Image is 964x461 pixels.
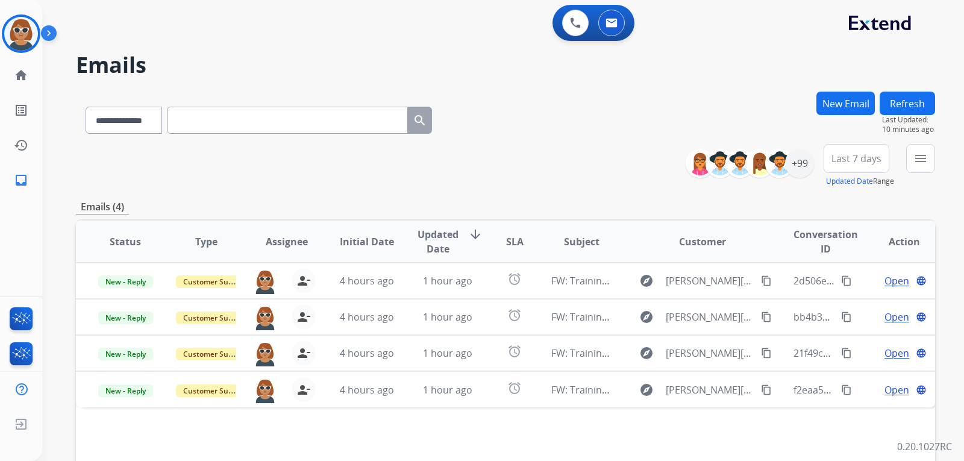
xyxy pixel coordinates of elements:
mat-icon: language [916,348,927,359]
mat-icon: search [413,113,427,128]
span: New - Reply [98,275,153,288]
span: SLA [506,234,524,249]
span: [PERSON_NAME][EMAIL_ADDRESS][DOMAIN_NAME] [666,274,754,288]
mat-icon: content_copy [761,348,772,359]
span: FW: Training PA2: Do Not Assign ([PERSON_NAME]) [551,347,780,360]
span: Customer [679,234,726,249]
mat-icon: language [916,275,927,286]
span: Last Updated: [882,115,935,125]
span: Status [110,234,141,249]
mat-icon: explore [639,383,654,397]
button: Last 7 days [824,144,889,173]
img: agent-avatar [253,341,277,366]
mat-icon: alarm [507,272,522,286]
span: Open [884,310,909,324]
mat-icon: content_copy [761,384,772,395]
mat-icon: person_remove [296,310,311,324]
span: Updated Date [418,227,459,256]
span: 4 hours ago [340,310,394,324]
mat-icon: language [916,312,927,322]
span: 1 hour ago [423,310,472,324]
span: Last 7 days [831,156,881,161]
mat-icon: home [14,68,28,83]
mat-icon: content_copy [841,384,852,395]
span: Customer Support [176,348,254,360]
th: Action [854,221,935,263]
mat-icon: alarm [507,344,522,359]
mat-icon: explore [639,274,654,288]
h2: Emails [76,53,935,77]
mat-icon: content_copy [841,312,852,322]
span: New - Reply [98,384,153,397]
span: Conversation ID [793,227,858,256]
span: 4 hours ago [340,274,394,287]
span: FW: Training PA3: Do Not Assign ([PERSON_NAME]) [551,310,780,324]
span: New - Reply [98,312,153,324]
mat-icon: history [14,138,28,152]
img: agent-avatar [253,269,277,294]
span: 1 hour ago [423,274,472,287]
span: Open [884,383,909,397]
mat-icon: inbox [14,173,28,187]
span: Open [884,274,909,288]
mat-icon: alarm [507,308,522,322]
span: Subject [564,234,599,249]
button: Updated Date [826,177,873,186]
mat-icon: content_copy [761,312,772,322]
span: Customer Support [176,312,254,324]
span: 1 hour ago [423,383,472,397]
button: New Email [816,92,875,115]
span: [PERSON_NAME][EMAIL_ADDRESS][DOMAIN_NAME] [666,383,754,397]
span: 4 hours ago [340,347,394,360]
span: 1 hour ago [423,347,472,360]
span: [PERSON_NAME][EMAIL_ADDRESS][DOMAIN_NAME] [666,310,754,324]
span: 10 minutes ago [882,125,935,134]
span: Initial Date [340,234,394,249]
mat-icon: content_copy [841,348,852,359]
mat-icon: explore [639,346,654,360]
span: Customer Support [176,384,254,397]
mat-icon: person_remove [296,346,311,360]
mat-icon: content_copy [761,275,772,286]
img: agent-avatar [253,378,277,403]
span: FW: Training PA1: Do Not Assign ([PERSON_NAME]) [551,383,780,397]
span: Open [884,346,909,360]
img: avatar [4,17,38,51]
span: FW: Training PA5: Do Not Assign ([PERSON_NAME]) [551,274,780,287]
mat-icon: list_alt [14,103,28,118]
mat-icon: explore [639,310,654,324]
button: Refresh [880,92,935,115]
div: +99 [785,149,814,178]
span: 4 hours ago [340,383,394,397]
mat-icon: language [916,384,927,395]
mat-icon: content_copy [841,275,852,286]
mat-icon: menu [913,151,928,166]
span: Assignee [266,234,308,249]
span: Customer Support [176,275,254,288]
mat-icon: arrow_downward [468,227,483,242]
span: Range [826,176,894,186]
mat-icon: person_remove [296,383,311,397]
mat-icon: alarm [507,381,522,395]
img: agent-avatar [253,305,277,330]
p: Emails (4) [76,199,129,215]
span: [PERSON_NAME][EMAIL_ADDRESS][DOMAIN_NAME] [666,346,754,360]
p: 0.20.1027RC [897,439,952,454]
mat-icon: person_remove [296,274,311,288]
span: Type [195,234,218,249]
span: New - Reply [98,348,153,360]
